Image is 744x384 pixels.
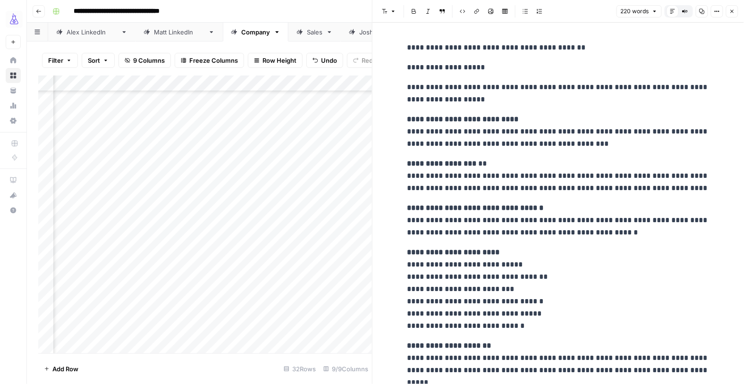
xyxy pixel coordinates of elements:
[6,98,21,113] a: Usage
[248,53,303,68] button: Row Height
[359,27,410,37] div: [PERSON_NAME]
[175,53,244,68] button: Freeze Columns
[154,27,204,37] div: [PERSON_NAME]
[135,23,223,42] a: [PERSON_NAME]
[6,53,21,68] a: Home
[189,56,238,65] span: Freeze Columns
[38,361,84,376] button: Add Row
[223,23,288,42] a: Company
[82,53,115,68] button: Sort
[241,27,270,37] div: Company
[88,56,100,65] span: Sort
[280,361,320,376] div: 32 Rows
[306,53,343,68] button: Undo
[6,188,21,203] button: What's new?
[6,11,23,28] img: AirOps Growth Logo
[621,7,649,16] span: 220 words
[617,5,662,17] button: 220 words
[347,53,383,68] button: Redo
[320,361,372,376] div: 9/9 Columns
[42,53,78,68] button: Filter
[307,27,322,37] div: Sales
[6,203,21,218] button: Help + Support
[321,56,337,65] span: Undo
[6,8,21,31] button: Workspace: AirOps Growth
[6,113,21,128] a: Settings
[6,173,21,188] a: AirOps Academy
[6,68,21,83] a: Browse
[48,56,63,65] span: Filter
[48,23,135,42] a: [PERSON_NAME]
[262,56,296,65] span: Row Height
[362,56,377,65] span: Redo
[288,23,341,42] a: Sales
[6,83,21,98] a: Your Data
[133,56,165,65] span: 9 Columns
[67,27,117,37] div: [PERSON_NAME]
[118,53,171,68] button: 9 Columns
[52,364,78,374] span: Add Row
[341,23,428,42] a: [PERSON_NAME]
[6,188,20,202] div: What's new?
